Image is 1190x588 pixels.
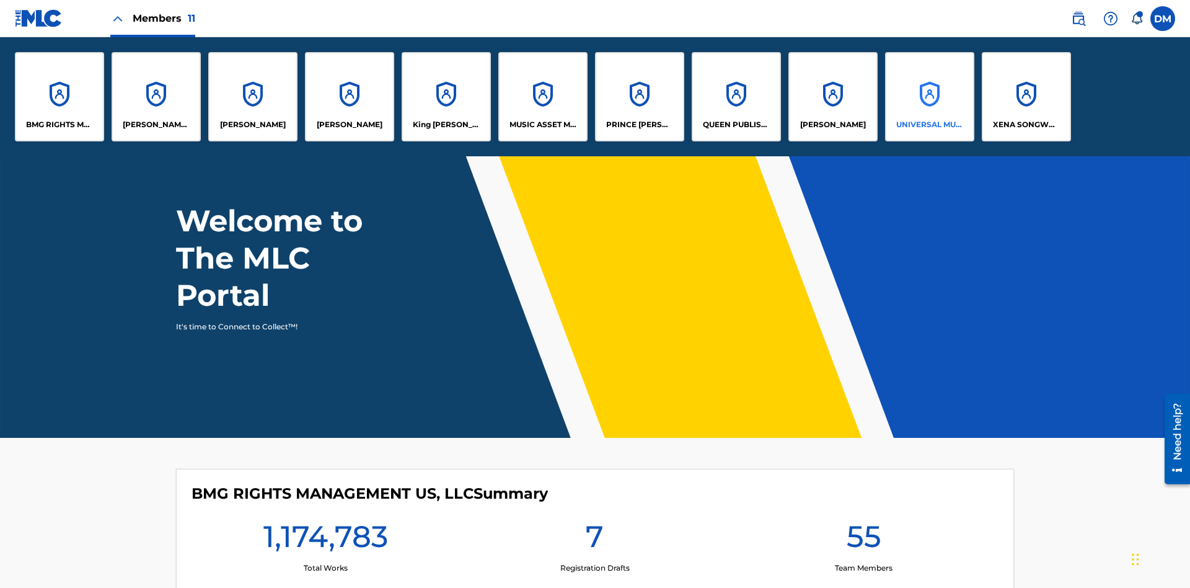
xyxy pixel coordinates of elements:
a: Accounts[PERSON_NAME] [305,52,394,141]
a: AccountsUNIVERSAL MUSIC PUB GROUP [885,52,974,141]
div: Help [1098,6,1123,31]
p: MUSIC ASSET MANAGEMENT (MAM) [509,119,577,130]
a: AccountsXENA SONGWRITER [982,52,1071,141]
p: Total Works [304,563,348,574]
p: CLEO SONGWRITER [123,119,190,130]
img: Close [110,11,125,26]
a: Public Search [1066,6,1091,31]
div: User Menu [1150,6,1175,31]
h1: 1,174,783 [263,518,388,563]
p: UNIVERSAL MUSIC PUB GROUP [896,119,964,130]
a: AccountsBMG RIGHTS MANAGEMENT US, LLC [15,52,104,141]
p: PRINCE MCTESTERSON [606,119,674,130]
p: QUEEN PUBLISHA [703,119,770,130]
p: King McTesterson [413,119,480,130]
h1: Welcome to The MLC Portal [176,202,408,314]
a: AccountsMUSIC ASSET MANAGEMENT (MAM) [498,52,588,141]
img: MLC Logo [15,9,63,27]
a: Accounts[PERSON_NAME] SONGWRITER [112,52,201,141]
p: RONALD MCTESTERSON [800,119,866,130]
p: ELVIS COSTELLO [220,119,286,130]
p: Registration Drafts [560,563,630,574]
span: 11 [188,12,195,24]
a: AccountsPRINCE [PERSON_NAME] [595,52,684,141]
h4: BMG RIGHTS MANAGEMENT US, LLC [192,484,548,503]
p: It's time to Connect to Collect™! [176,321,391,332]
div: Notifications [1130,12,1143,25]
p: EYAMA MCSINGER [317,119,382,130]
img: help [1103,11,1118,26]
img: search [1071,11,1086,26]
p: Team Members [835,563,892,574]
a: AccountsKing [PERSON_NAME] [402,52,491,141]
a: Accounts[PERSON_NAME] [208,52,297,141]
a: AccountsQUEEN PUBLISHA [692,52,781,141]
p: BMG RIGHTS MANAGEMENT US, LLC [26,119,94,130]
div: Drag [1132,541,1139,578]
iframe: Resource Center [1155,389,1190,491]
a: Accounts[PERSON_NAME] [788,52,878,141]
p: XENA SONGWRITER [993,119,1060,130]
h1: 55 [847,518,881,563]
iframe: Chat Widget [1128,528,1190,588]
h1: 7 [586,518,604,563]
span: Members [133,11,195,25]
